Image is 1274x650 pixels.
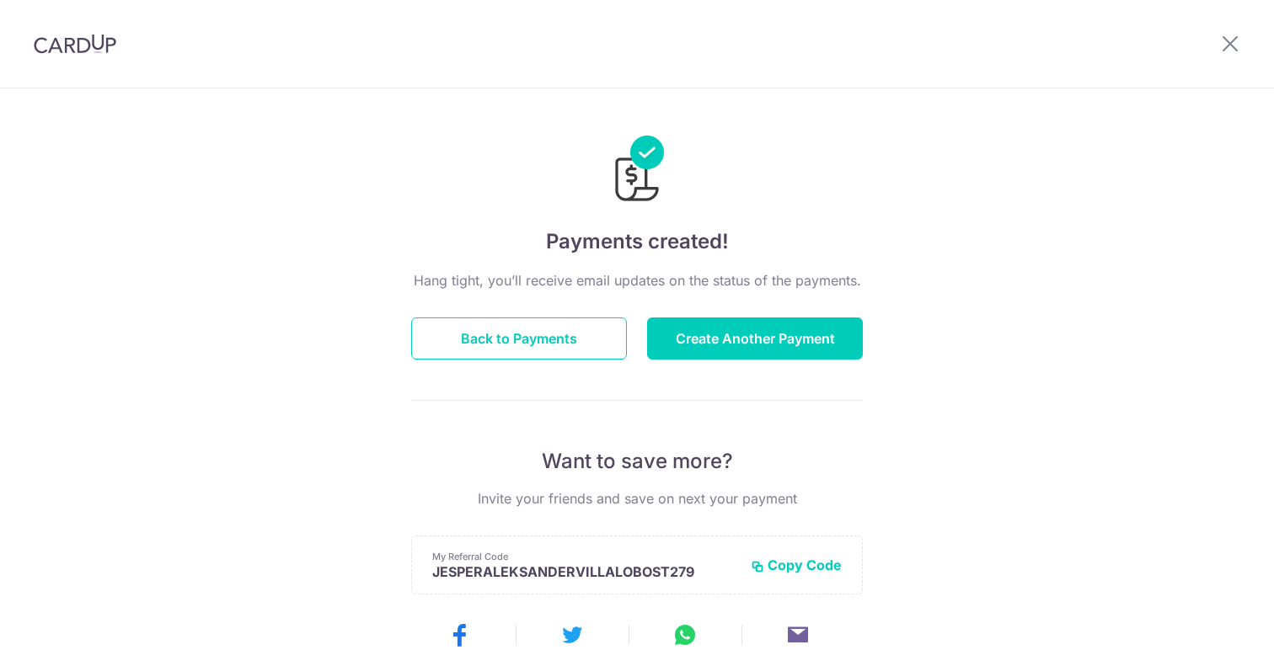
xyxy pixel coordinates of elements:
img: CardUp [34,34,116,54]
p: Hang tight, you’ll receive email updates on the status of the payments. [411,270,863,290]
button: Create Another Payment [647,317,863,360]
img: Payments [610,136,664,206]
p: Invite your friends and save on next your payment [411,488,863,509]
p: Want to save more? [411,448,863,475]
p: My Referral Code [432,550,737,563]
h4: Payments created! [411,226,863,257]
button: Copy Code [751,557,842,573]
p: JESPERALEKSANDERVILLALOBOST279 [432,563,737,580]
button: Back to Payments [411,317,627,360]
